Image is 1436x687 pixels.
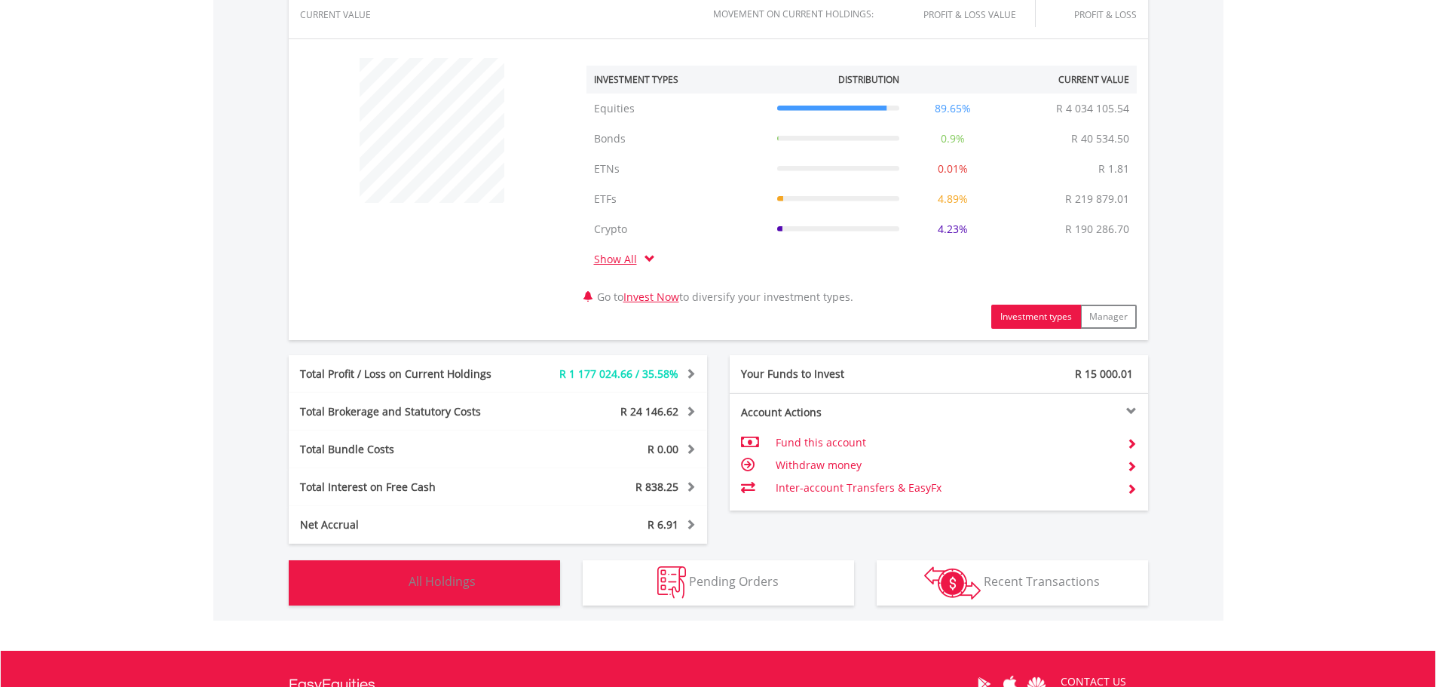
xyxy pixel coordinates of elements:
[594,252,645,266] a: Show All
[838,73,899,86] div: Distribution
[907,94,999,124] td: 89.65%
[620,404,678,419] span: R 24 146.62
[713,9,874,19] div: Movement on Current Holdings:
[999,66,1137,94] th: Current Value
[907,124,999,154] td: 0.9%
[1049,94,1137,124] td: R 4 034 105.54
[689,573,779,590] span: Pending Orders
[877,560,1148,606] button: Recent Transactions
[1075,367,1133,381] span: R 15 000.01
[586,184,770,214] td: ETFs
[907,214,999,244] td: 4.23%
[586,214,770,244] td: Crypto
[1058,184,1137,214] td: R 219 879.01
[289,517,533,532] div: Net Accrual
[575,51,1148,329] div: Go to to diversify your investment types.
[586,154,770,184] td: ETNs
[657,566,686,599] img: pending_instructions-wht.png
[1080,305,1137,329] button: Manager
[1058,214,1137,244] td: R 190 286.70
[1091,154,1137,184] td: R 1.81
[924,566,981,600] img: transactions-zar-wht.png
[586,66,770,94] th: Investment Types
[730,405,939,420] div: Account Actions
[730,367,939,382] div: Your Funds to Invest
[635,480,678,494] span: R 838.25
[559,367,678,381] span: R 1 177 024.66 / 35.58%
[776,454,1114,477] td: Withdraw money
[583,560,854,606] button: Pending Orders
[300,10,430,20] div: CURRENT VALUE
[881,10,1035,20] div: Profit & Loss Value
[1054,10,1137,20] div: Profit & Loss
[289,404,533,419] div: Total Brokerage and Statutory Costs
[1064,124,1137,154] td: R 40 534.50
[289,442,533,457] div: Total Bundle Costs
[984,573,1100,590] span: Recent Transactions
[373,566,406,599] img: holdings-wht.png
[776,431,1114,454] td: Fund this account
[991,305,1081,329] button: Investment types
[586,124,770,154] td: Bonds
[586,94,770,124] td: Equities
[289,560,560,606] button: All Holdings
[907,184,999,214] td: 4.89%
[648,517,678,532] span: R 6.91
[289,480,533,495] div: Total Interest on Free Cash
[907,154,999,184] td: 0.01%
[409,573,476,590] span: All Holdings
[648,442,678,456] span: R 0.00
[623,290,679,304] a: Invest Now
[289,367,533,382] div: Total Profit / Loss on Current Holdings
[776,477,1114,499] td: Inter-account Transfers & EasyFx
